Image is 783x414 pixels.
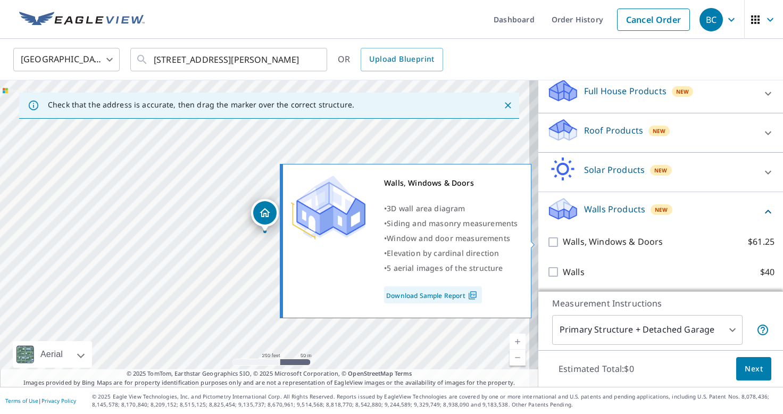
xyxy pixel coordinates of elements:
div: • [384,201,518,216]
div: • [384,261,518,276]
a: Download Sample Report [384,286,482,303]
div: OR [338,48,443,71]
a: Terms [395,369,412,377]
div: Solar ProductsNew [547,157,774,187]
img: Premium [291,176,365,239]
div: • [384,231,518,246]
div: Roof ProductsNew [547,118,774,148]
span: Upload Blueprint [369,53,434,66]
a: OpenStreetMap [348,369,393,377]
span: Window and door measurements [387,233,510,243]
a: Terms of Use [5,397,38,404]
a: Current Level 17, Zoom In [510,334,526,350]
div: Aerial [13,341,92,368]
div: • [384,246,518,261]
p: Check that the address is accurate, then drag the marker over the correct structure. [48,100,354,110]
div: Primary Structure + Detached Garage [552,315,743,345]
div: Walls ProductsNew [547,196,774,227]
div: • [384,216,518,231]
input: Search by address or latitude-longitude [154,45,305,74]
p: Walls, Windows & Doors [563,235,663,249]
span: Next [745,362,763,376]
div: [GEOGRAPHIC_DATA] [13,45,120,74]
span: 3D wall area diagram [387,203,465,213]
span: Siding and masonry measurements [387,218,518,228]
img: Pdf Icon [465,291,480,300]
span: Elevation by cardinal direction [387,248,499,258]
p: Estimated Total: $0 [550,357,643,380]
p: Roof Products [584,124,643,137]
div: Full House ProductsNew [547,78,774,109]
p: © 2025 Eagle View Technologies, Inc. and Pictometry International Corp. All Rights Reserved. Repo... [92,393,778,409]
div: BC [699,8,723,31]
span: New [655,205,668,214]
button: Next [736,357,771,381]
span: Your report will include the primary structure and a detached garage if one exists. [756,324,769,336]
span: New [653,127,666,135]
a: Current Level 17, Zoom Out [510,350,526,366]
p: Walls [563,266,585,279]
span: New [676,87,689,96]
div: Dropped pin, building 1, Residential property, 98 Dorsetwood Dr Rochester, NY 14612 [251,199,279,232]
p: Walls Products [584,203,645,216]
p: | [5,398,76,404]
a: Cancel Order [617,9,690,31]
span: New [654,166,668,175]
a: Upload Blueprint [361,48,443,71]
p: Solar Products [584,163,645,176]
div: Aerial [37,341,66,368]
p: $61.25 [748,235,774,249]
span: 5 aerial images of the structure [387,263,503,273]
a: Privacy Policy [41,397,76,404]
p: $40 [760,266,774,279]
div: Walls, Windows & Doors [384,176,518,191]
span: © 2025 TomTom, Earthstar Geographics SIO, © 2025 Microsoft Corporation, © [127,369,412,378]
p: Full House Products [584,85,667,97]
button: Close [501,98,515,112]
p: Measurement Instructions [552,297,769,310]
img: EV Logo [19,12,145,28]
